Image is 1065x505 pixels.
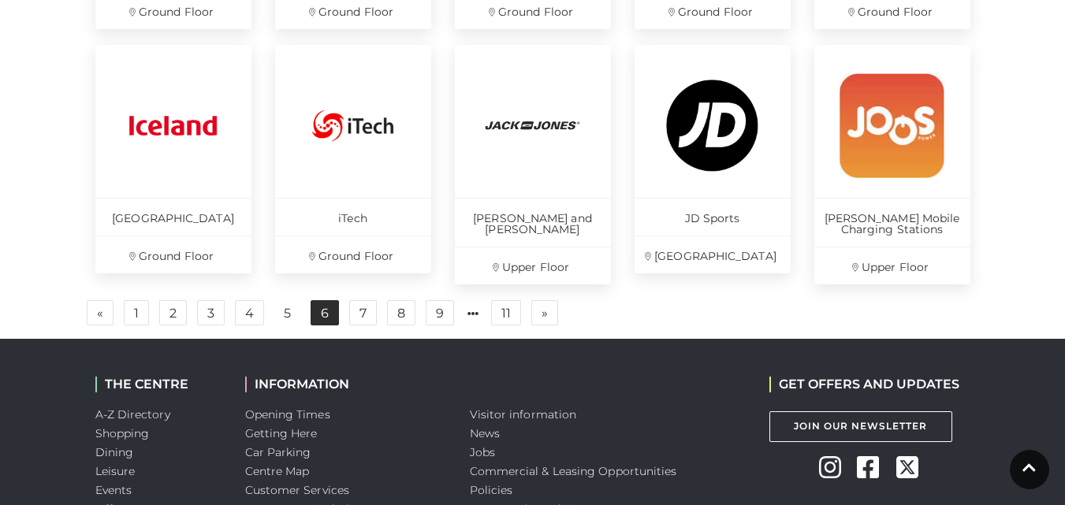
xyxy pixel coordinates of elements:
[275,236,431,273] p: Ground Floor
[95,483,132,497] a: Events
[274,301,300,326] a: 5
[455,45,611,284] a: [PERSON_NAME] and [PERSON_NAME] Upper Floor
[95,377,222,392] h2: THE CENTRE
[245,483,350,497] a: Customer Services
[235,300,264,325] a: 4
[245,377,446,392] h2: INFORMATION
[245,445,311,459] a: Car Parking
[635,45,791,273] a: JD Sports [GEOGRAPHIC_DATA]
[814,198,970,247] p: [PERSON_NAME] Mobile Charging Stations
[95,45,251,273] a: [GEOGRAPHIC_DATA] Ground Floor
[95,407,170,421] a: A-Z Directory
[275,45,431,273] a: iTech Ground Floor
[814,45,970,284] a: [PERSON_NAME] Mobile Charging Stations Upper Floor
[470,483,513,497] a: Policies
[275,198,431,236] p: iTech
[97,307,103,318] span: «
[245,407,330,421] a: Opening Times
[542,307,548,318] span: »
[87,300,114,325] a: Previous
[470,445,495,459] a: Jobs
[124,300,149,325] a: 1
[245,464,310,478] a: Centre Map
[95,198,251,236] p: [GEOGRAPHIC_DATA]
[491,300,521,325] a: 11
[470,426,500,440] a: News
[95,236,251,273] p: Ground Floor
[470,407,577,421] a: Visitor information
[197,300,225,325] a: 3
[349,300,377,325] a: 7
[635,198,791,236] p: JD Sports
[311,300,339,325] a: 6
[95,464,136,478] a: Leisure
[95,426,150,440] a: Shopping
[387,300,415,325] a: 8
[470,464,677,478] a: Commercial & Leasing Opportunities
[814,247,970,284] p: Upper Floor
[159,300,187,325] a: 2
[95,445,134,459] a: Dining
[769,411,952,442] a: Join Our Newsletter
[635,236,791,273] p: [GEOGRAPHIC_DATA]
[531,300,558,325] a: Next
[455,247,611,284] p: Upper Floor
[426,300,454,325] a: 9
[769,377,959,392] h2: GET OFFERS AND UPDATES
[455,198,611,247] p: [PERSON_NAME] and [PERSON_NAME]
[245,426,318,440] a: Getting Here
